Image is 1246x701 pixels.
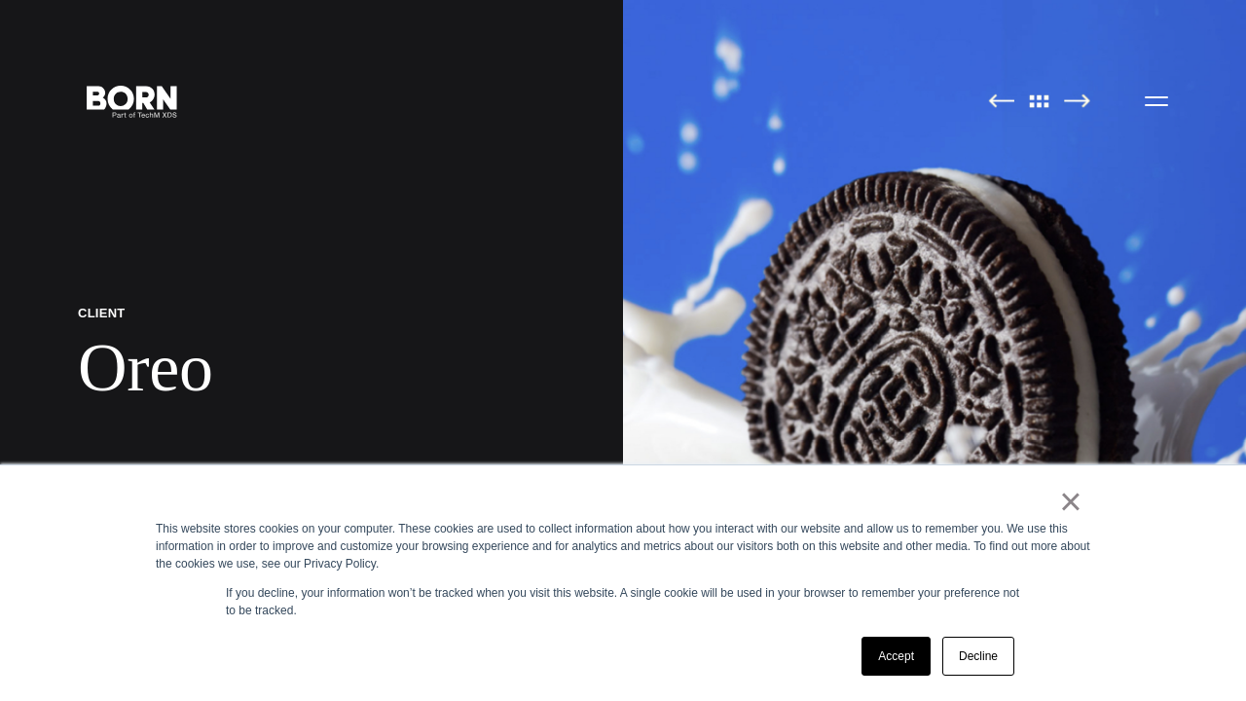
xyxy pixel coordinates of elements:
img: Previous Page [988,93,1014,108]
h1: Oreo [78,328,545,408]
button: Open [1133,80,1180,121]
img: All Pages [1019,93,1060,108]
a: Decline [942,637,1014,676]
div: This website stores cookies on your computer. These cookies are used to collect information about... [156,520,1090,572]
a: Accept [861,637,931,676]
img: Next Page [1064,93,1090,108]
p: If you decline, your information won’t be tracked when you visit this website. A single cookie wi... [226,584,1020,619]
p: Client [78,305,545,321]
a: × [1059,493,1082,510]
